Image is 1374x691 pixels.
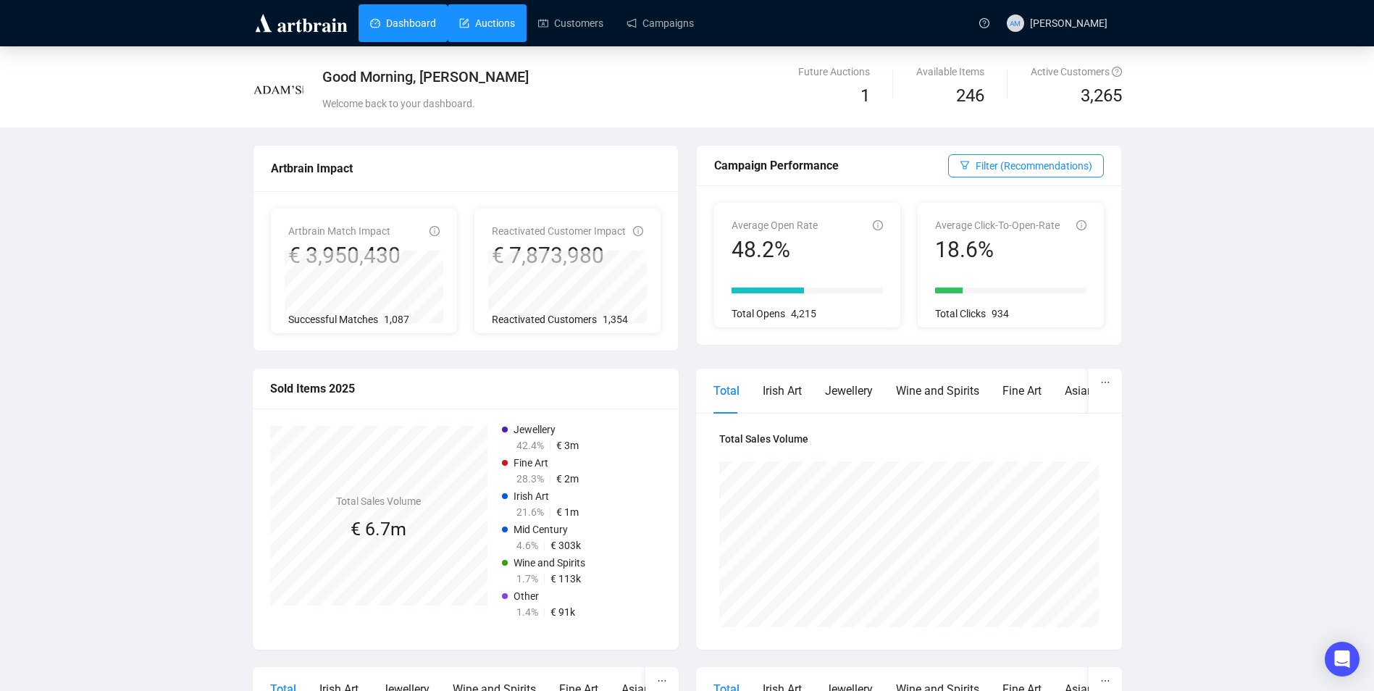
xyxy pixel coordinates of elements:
span: ellipsis [1100,377,1110,388]
span: 1.4% [516,606,538,618]
span: Total Opens [732,308,785,319]
img: 5f7b3e15015672000c94947a.jpg [254,64,304,115]
span: € 3m [556,440,579,451]
div: Artbrain Impact [271,159,661,177]
span: 1 [860,85,870,106]
span: AM [1010,17,1021,28]
div: Welcome back to your dashboard. [322,96,829,112]
div: Future Auctions [798,64,870,80]
span: Other [514,590,539,602]
div: Jewellery [825,382,873,400]
span: Fine Art [514,457,548,469]
span: € 113k [550,573,581,585]
span: 3,265 [1081,83,1122,110]
div: Fine Art [1002,382,1042,400]
span: question-circle [979,18,989,28]
div: € 3,950,430 [288,242,401,269]
span: € 6.7m [351,519,406,540]
span: info-circle [873,220,883,230]
div: Wine and Spirits [896,382,979,400]
span: info-circle [633,226,643,236]
a: Dashboard [370,4,436,42]
span: question-circle [1112,67,1122,77]
h4: Total Sales Volume [719,431,1099,447]
div: Asian Art [1065,382,1111,400]
span: € 2m [556,473,579,485]
span: 21.6% [516,506,544,518]
span: Average Click-To-Open-Rate [935,219,1060,231]
span: Successful Matches [288,314,378,325]
span: 1,087 [384,314,409,325]
div: 18.6% [935,236,1060,264]
span: filter [960,160,970,170]
span: 246 [956,85,984,106]
span: 1,354 [603,314,628,325]
span: € 91k [550,606,575,618]
span: ellipsis [657,676,667,686]
div: Total [713,382,740,400]
span: [PERSON_NAME] [1030,17,1107,29]
span: € 1m [556,506,579,518]
div: Sold Items 2025 [270,380,661,398]
h4: Total Sales Volume [336,493,421,509]
span: 934 [992,308,1009,319]
a: Auctions [459,4,515,42]
span: Reactivated Customers [492,314,597,325]
span: info-circle [1076,220,1086,230]
div: 48.2% [732,236,818,264]
div: Available Items [916,64,984,80]
div: € 7,873,980 [492,242,626,269]
span: 1.7% [516,573,538,585]
button: Filter (Recommendations) [948,154,1104,177]
span: Mid Century [514,524,568,535]
span: info-circle [430,226,440,236]
span: Jewellery [514,424,556,435]
img: logo [253,12,350,35]
div: Good Morning, [PERSON_NAME] [322,67,829,87]
span: Active Customers [1031,66,1122,78]
span: Irish Art [514,490,549,502]
span: 4.6% [516,540,538,551]
span: Wine and Spirits [514,557,585,569]
span: 4,215 [791,308,816,319]
span: Filter (Recommendations) [976,158,1092,174]
div: Open Intercom Messenger [1325,642,1360,677]
a: Customers [538,4,603,42]
a: Campaigns [627,4,694,42]
button: ellipsis [1089,369,1122,396]
div: Irish Art [763,382,802,400]
span: Reactivated Customer Impact [492,225,626,237]
span: 28.3% [516,473,544,485]
span: Total Clicks [935,308,986,319]
span: ellipsis [1100,676,1110,686]
span: € 303k [550,540,581,551]
span: 42.4% [516,440,544,451]
span: Artbrain Match Impact [288,225,390,237]
div: Campaign Performance [714,156,948,175]
span: Average Open Rate [732,219,818,231]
